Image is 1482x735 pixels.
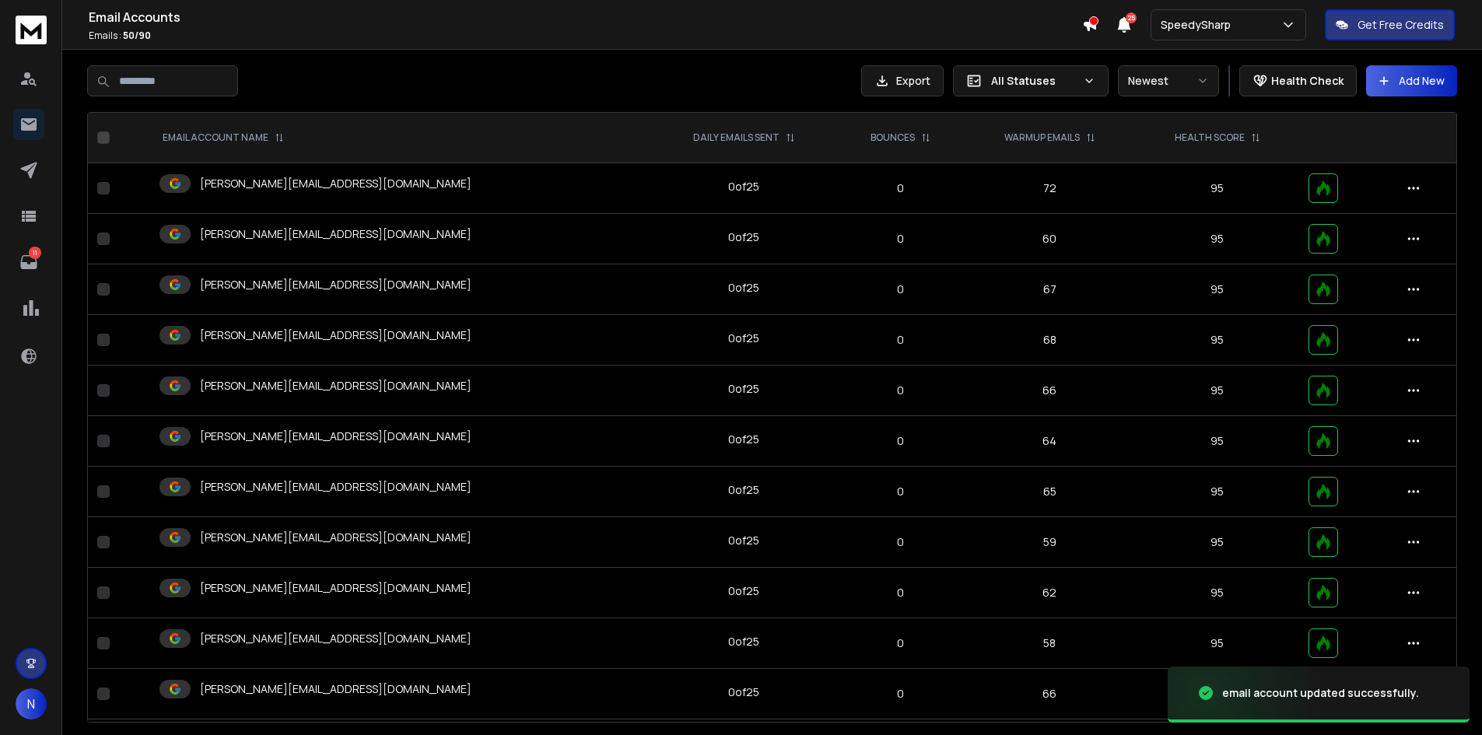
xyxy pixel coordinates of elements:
[847,332,955,348] p: 0
[964,568,1136,618] td: 62
[728,583,759,599] div: 0 of 25
[1161,17,1237,33] p: SpeedySharp
[1136,467,1300,517] td: 95
[200,479,471,495] p: [PERSON_NAME][EMAIL_ADDRESS][DOMAIN_NAME]
[1271,73,1344,89] p: Health Check
[728,533,759,548] div: 0 of 25
[964,214,1136,264] td: 60
[964,467,1136,517] td: 65
[200,429,471,444] p: [PERSON_NAME][EMAIL_ADDRESS][DOMAIN_NAME]
[847,180,955,196] p: 0
[964,163,1136,214] td: 72
[1366,65,1457,96] button: Add New
[1136,366,1300,416] td: 95
[871,131,915,144] p: BOUNCES
[200,327,471,343] p: [PERSON_NAME][EMAIL_ADDRESS][DOMAIN_NAME]
[200,176,471,191] p: [PERSON_NAME][EMAIL_ADDRESS][DOMAIN_NAME]
[16,688,47,719] button: N
[847,433,955,449] p: 0
[728,381,759,397] div: 0 of 25
[728,684,759,700] div: 0 of 25
[964,315,1136,366] td: 68
[1136,264,1300,315] td: 95
[1136,416,1300,467] td: 95
[200,226,471,242] p: [PERSON_NAME][EMAIL_ADDRESS][DOMAIN_NAME]
[964,366,1136,416] td: 66
[728,280,759,296] div: 0 of 25
[89,30,1082,42] p: Emails :
[728,179,759,194] div: 0 of 25
[728,331,759,346] div: 0 of 25
[1136,669,1300,719] td: 95
[1325,9,1455,40] button: Get Free Credits
[200,378,471,394] p: [PERSON_NAME][EMAIL_ADDRESS][DOMAIN_NAME]
[847,282,955,297] p: 0
[1136,163,1300,214] td: 95
[847,484,955,499] p: 0
[964,517,1136,568] td: 59
[1136,315,1300,366] td: 95
[847,231,955,247] p: 0
[16,16,47,44] img: logo
[847,635,955,651] p: 0
[847,585,955,600] p: 0
[991,73,1077,89] p: All Statuses
[1136,568,1300,618] td: 95
[847,686,955,702] p: 0
[200,530,471,545] p: [PERSON_NAME][EMAIL_ADDRESS][DOMAIN_NAME]
[123,29,151,42] span: 50 / 90
[728,634,759,649] div: 0 of 25
[728,482,759,498] div: 0 of 25
[861,65,944,96] button: Export
[1239,65,1357,96] button: Health Check
[163,131,284,144] div: EMAIL ACCOUNT NAME
[1136,618,1300,669] td: 95
[1175,131,1245,144] p: HEALTH SCORE
[847,383,955,398] p: 0
[964,416,1136,467] td: 64
[1126,12,1137,23] span: 25
[200,681,471,697] p: [PERSON_NAME][EMAIL_ADDRESS][DOMAIN_NAME]
[964,618,1136,669] td: 58
[1004,131,1080,144] p: WARMUP EMAILS
[1136,214,1300,264] td: 95
[1118,65,1219,96] button: Newest
[200,277,471,292] p: [PERSON_NAME][EMAIL_ADDRESS][DOMAIN_NAME]
[847,534,955,550] p: 0
[89,8,1082,26] h1: Email Accounts
[728,432,759,447] div: 0 of 25
[200,580,471,596] p: [PERSON_NAME][EMAIL_ADDRESS][DOMAIN_NAME]
[29,247,41,259] p: 11
[693,131,780,144] p: DAILY EMAILS SENT
[1136,517,1300,568] td: 95
[1222,685,1419,701] div: email account updated successfully.
[13,247,44,278] a: 11
[200,631,471,646] p: [PERSON_NAME][EMAIL_ADDRESS][DOMAIN_NAME]
[728,229,759,245] div: 0 of 25
[964,669,1136,719] td: 66
[964,264,1136,315] td: 67
[1358,17,1444,33] p: Get Free Credits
